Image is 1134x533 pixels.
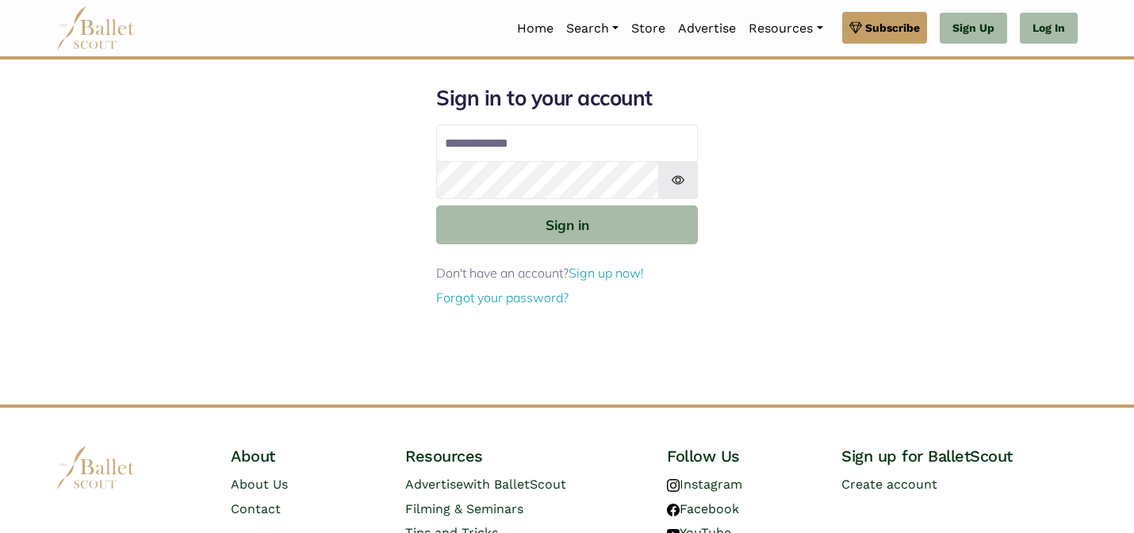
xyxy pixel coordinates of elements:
a: Home [511,12,560,45]
h4: About [231,446,380,466]
img: facebook logo [667,504,680,516]
a: Facebook [667,501,739,516]
h4: Sign up for BalletScout [841,446,1078,466]
h4: Follow Us [667,446,816,466]
a: Advertise [672,12,742,45]
button: Sign in [436,205,698,244]
a: Log In [1020,13,1078,44]
h4: Resources [405,446,642,466]
a: Subscribe [842,12,927,44]
a: Store [625,12,672,45]
img: logo [56,446,136,489]
img: instagram logo [667,479,680,492]
a: Contact [231,501,281,516]
img: gem.svg [849,19,862,36]
p: Don't have an account? [436,263,698,284]
a: Resources [742,12,829,45]
a: Sign Up [940,13,1007,44]
a: Create account [841,477,937,492]
a: Filming & Seminars [405,501,523,516]
span: with BalletScout [463,477,566,492]
a: About Us [231,477,288,492]
a: Advertisewith BalletScout [405,477,566,492]
span: Subscribe [865,19,920,36]
a: Sign up now! [569,265,644,281]
h1: Sign in to your account [436,85,698,112]
a: Instagram [667,477,742,492]
a: Search [560,12,625,45]
a: Forgot your password? [436,290,569,305]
